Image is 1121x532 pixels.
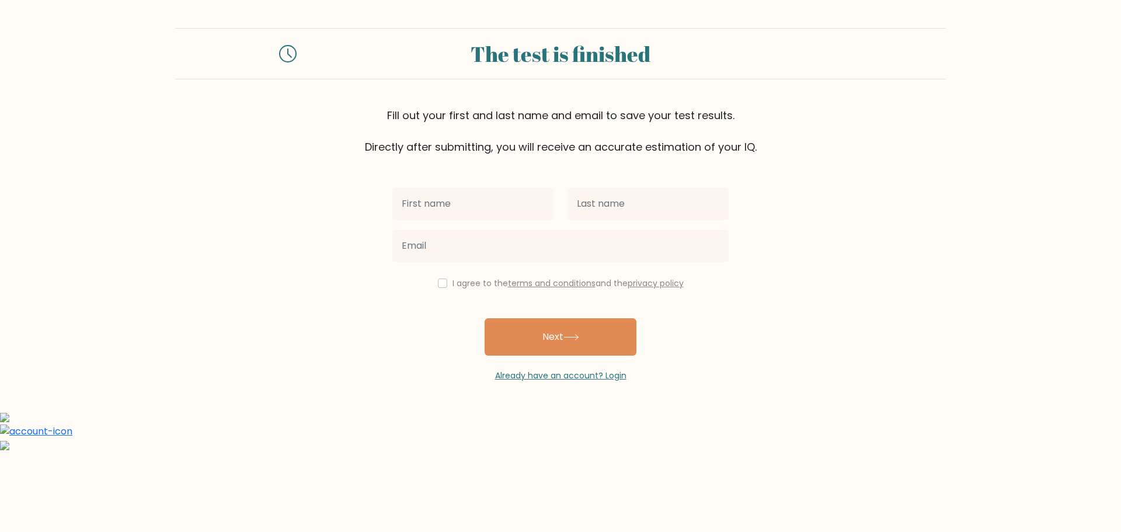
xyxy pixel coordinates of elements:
[508,277,596,289] a: terms and conditions
[311,38,810,69] div: The test is finished
[568,187,729,220] input: Last name
[392,230,729,262] input: Email
[452,277,684,289] label: I agree to the and the
[495,370,626,381] a: Already have an account? Login
[175,107,946,155] div: Fill out your first and last name and email to save your test results. Directly after submitting,...
[485,318,636,356] button: Next
[628,277,684,289] a: privacy policy
[392,187,553,220] input: First name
